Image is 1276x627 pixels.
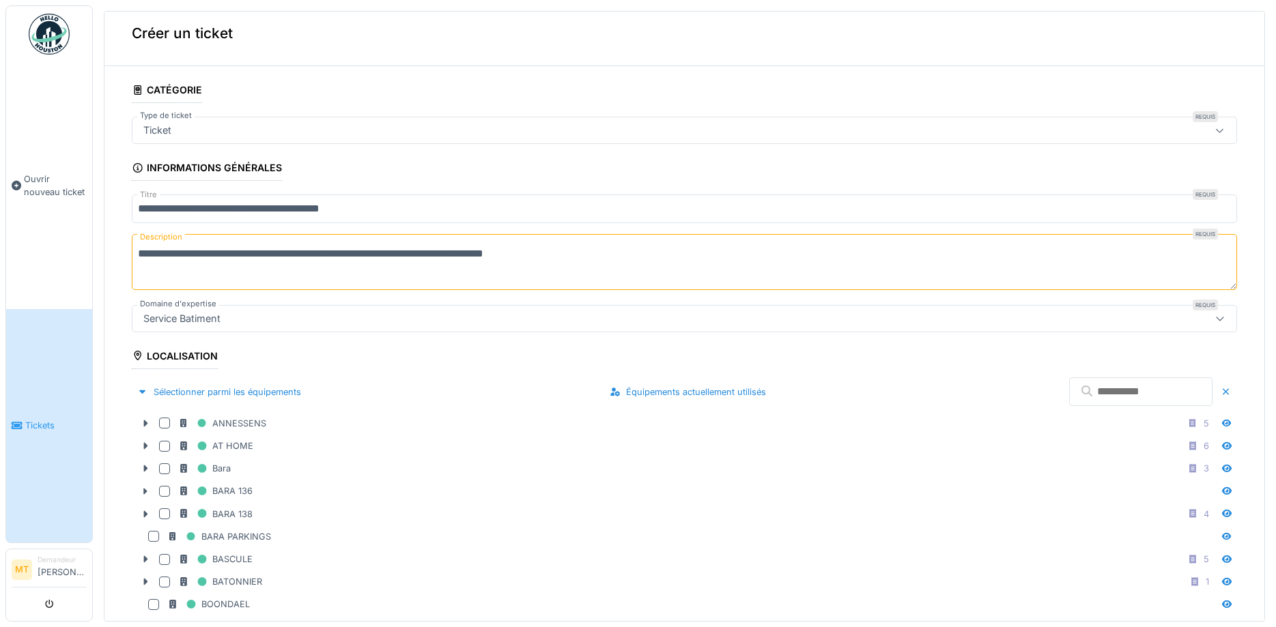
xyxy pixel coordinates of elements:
div: BATONNIER [178,573,262,590]
div: AT HOME [178,437,253,454]
div: Requis [1193,111,1218,122]
div: 3 [1204,462,1209,475]
div: ANNESSENS [178,415,266,432]
div: Catégorie [132,80,202,103]
li: MT [12,559,32,580]
div: 4 [1204,508,1209,521]
div: Service Batiment [138,311,226,326]
div: Demandeur [38,555,87,565]
label: Domaine d'expertise [137,298,219,310]
div: Ticket [138,123,177,138]
span: Tickets [25,419,87,432]
div: 1 [1206,575,1209,588]
div: Requis [1193,189,1218,200]
div: BARA 138 [178,506,253,523]
div: 5 [1204,417,1209,430]
label: Titre [137,189,160,201]
a: Ouvrir nouveau ticket [6,62,92,309]
div: Requis [1193,300,1218,310]
li: [PERSON_NAME] [38,555,87,584]
div: BARA PARKINGS [167,528,271,545]
div: 5 [1204,553,1209,566]
div: 6 [1204,439,1209,452]
img: Badge_color-CXgf-gQk.svg [29,14,70,55]
a: Tickets [6,309,92,543]
div: BARA 136 [178,482,253,499]
label: Description [137,229,185,246]
span: Ouvrir nouveau ticket [24,173,87,199]
div: Sélectionner parmi les équipements [132,383,307,401]
div: BASCULE [178,551,253,568]
div: Créer un ticket [104,1,1264,66]
div: Bara [178,460,231,477]
div: Équipements actuellement utilisés [604,383,771,401]
a: MT Demandeur[PERSON_NAME] [12,555,87,587]
div: Requis [1193,229,1218,239]
div: Localisation [132,346,218,369]
div: BOONDAEL [167,596,250,613]
div: Informations générales [132,158,282,181]
label: Type de ticket [137,110,195,121]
